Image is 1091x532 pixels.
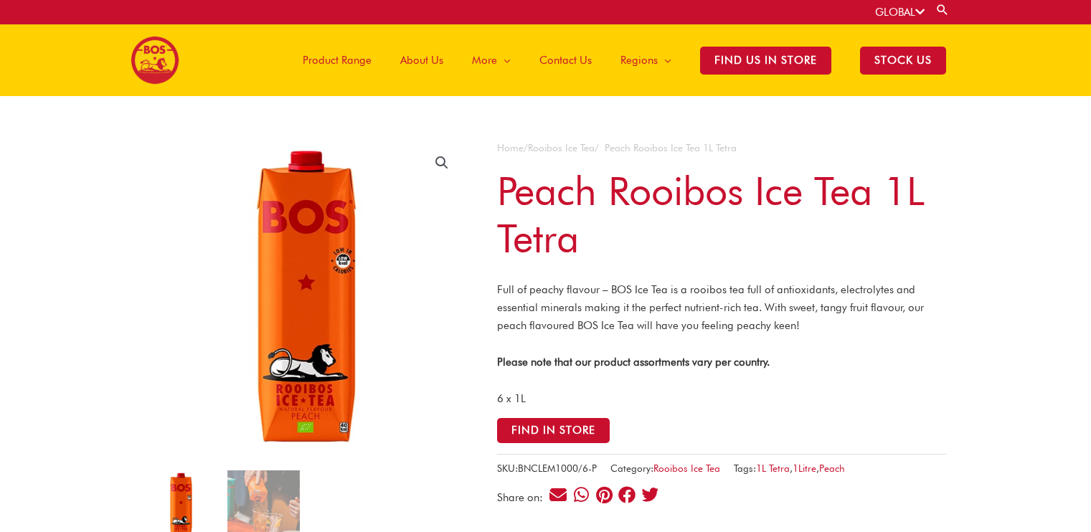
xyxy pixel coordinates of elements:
a: About Us [386,24,458,96]
a: View full-screen image gallery [429,150,455,176]
div: Share on email [549,485,568,505]
strong: Please note that our product assortments vary per country. [497,356,770,369]
div: Share on twitter [641,485,660,505]
img: BOS logo finals-200px [131,36,179,85]
span: Product Range [303,39,372,82]
p: 6 x 1L [497,390,946,408]
span: About Us [400,39,443,82]
div: Share on: [497,493,548,503]
div: Share on facebook [618,485,637,505]
span: Tags: , , [734,460,845,478]
a: Search button [935,3,950,16]
a: GLOBAL [875,6,925,19]
nav: Site Navigation [278,24,960,96]
a: Home [497,142,524,153]
a: Regions [606,24,686,96]
a: Contact Us [525,24,606,96]
a: 1Litre [793,462,816,474]
div: Share on whatsapp [572,485,591,505]
p: Full of peachy flavour – BOS Ice Tea is a rooibos tea full of antioxidants, electrolytes and esse... [497,281,946,334]
a: Peach [819,462,845,474]
nav: Breadcrumb [497,139,946,157]
span: BNCLEM1000/6-P [518,462,597,474]
span: Contact Us [539,39,592,82]
button: Find in Store [497,418,610,443]
a: More [458,24,525,96]
a: Product Range [288,24,386,96]
h1: Peach Rooibos Ice Tea 1L Tetra [497,167,946,262]
span: Find Us in Store [700,47,831,75]
span: SKU: [497,460,597,478]
span: Regions [620,39,658,82]
span: More [472,39,497,82]
a: Find Us in Store [686,24,846,96]
a: Rooibos Ice Tea [653,462,720,474]
a: 1L Tetra [756,462,790,474]
span: STOCK US [860,47,946,75]
span: Category: [610,460,720,478]
a: STOCK US [846,24,960,96]
a: Rooibos Ice Tea [528,142,595,153]
div: Share on pinterest [595,485,614,505]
